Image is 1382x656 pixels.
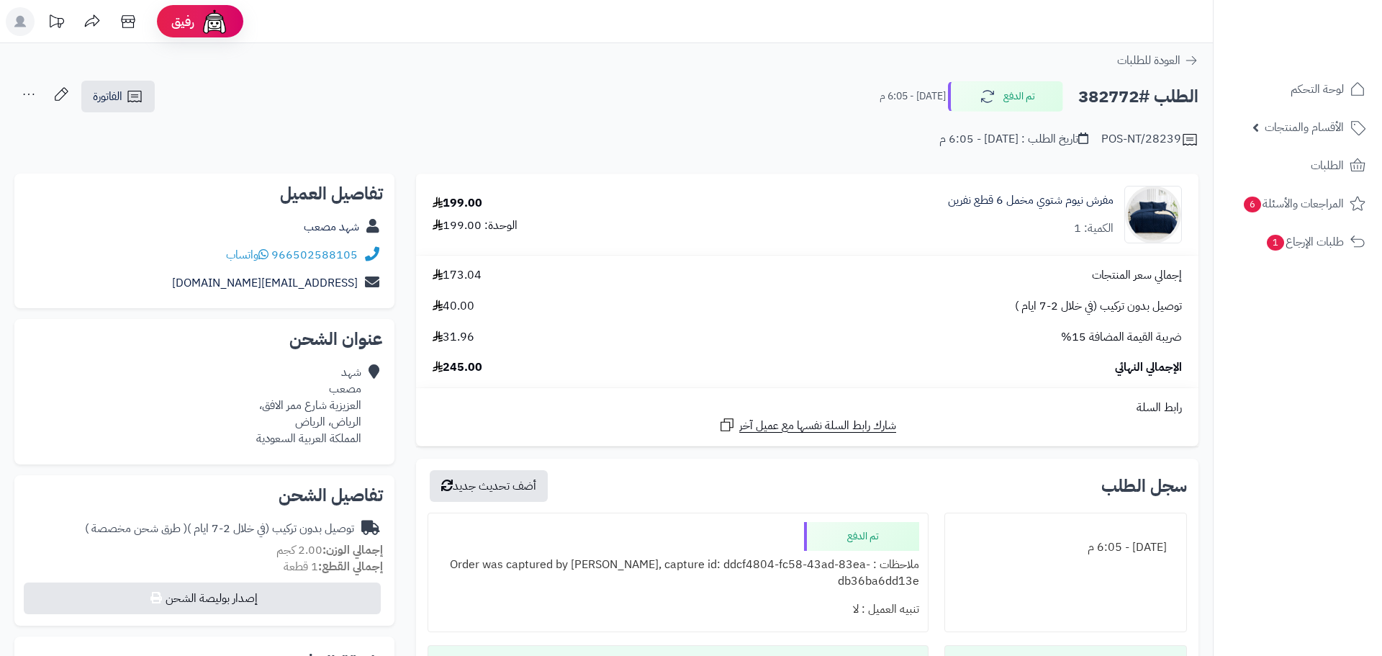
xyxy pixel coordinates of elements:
[437,596,919,624] div: تنبيه العميل : لا
[1101,477,1187,495] h3: سجل الطلب
[433,298,474,315] span: 40.00
[1125,186,1181,243] img: 1734447854-110202020138-90x90.jpg
[318,558,383,575] strong: إجمالي القطع:
[739,418,896,434] span: شارك رابط السلة نفسها مع عميل آخر
[26,185,383,202] h2: تفاصيل العميل
[1222,148,1373,183] a: الطلبات
[433,267,482,284] span: 173.04
[1222,187,1373,221] a: المراجعات والأسئلة6
[1244,197,1261,212] span: 6
[1265,232,1344,252] span: طلبات الإرجاع
[226,246,268,264] a: واتساب
[85,521,354,537] div: توصيل بدون تركيب (في خلال 2-7 ايام )
[718,416,896,434] a: شارك رابط السلة نفسها مع عميل آخر
[1101,131,1198,148] div: POS-NT/28239
[1117,52,1180,69] span: العودة للطلبات
[880,89,946,104] small: [DATE] - 6:05 م
[38,7,74,40] a: تحديثات المنصة
[93,88,122,105] span: الفاتورة
[954,534,1178,562] div: [DATE] - 6:05 م
[1291,79,1344,99] span: لوحة التحكم
[1115,359,1182,376] span: الإجمالي النهائي
[948,192,1114,209] a: مفرش نيوم شتوي مخمل 6 قطع نفرين
[200,7,229,36] img: ai-face.png
[804,522,919,551] div: تم الدفع
[1267,235,1284,251] span: 1
[1061,329,1182,346] span: ضريبة القيمة المضافة 15%
[1074,220,1114,237] div: الكمية: 1
[81,81,155,112] a: الفاتورة
[433,195,482,212] div: 199.00
[26,331,383,348] h2: عنوان الشحن
[1311,156,1344,176] span: الطلبات
[939,131,1088,148] div: تاريخ الطلب : [DATE] - 6:05 م
[271,246,358,264] a: 966502588105
[433,329,474,346] span: 31.96
[304,218,359,235] a: شهد مصعب
[437,551,919,596] div: ملاحظات : Order was captured by [PERSON_NAME], capture id: ddcf4804-fc58-43ad-83ea-db36ba6dd13e
[1242,194,1344,214] span: المراجعات والأسئلة
[1222,225,1373,259] a: طلبات الإرجاع1
[256,364,361,446] div: شهد مصعب العزيزية شارع ممر الافق، الرياض، الرياض المملكة العربية السعودية
[1092,267,1182,284] span: إجمالي سعر المنتجات
[26,487,383,504] h2: تفاصيل الشحن
[948,81,1063,112] button: تم الدفع
[85,520,187,537] span: ( طرق شحن مخصصة )
[1284,39,1368,69] img: logo-2.png
[1078,82,1198,112] h2: الطلب #382772
[422,400,1193,416] div: رابط السلة
[1015,298,1182,315] span: توصيل بدون تركيب (في خلال 2-7 ايام )
[1265,117,1344,138] span: الأقسام والمنتجات
[24,583,381,614] button: إصدار بوليصة الشحن
[1222,72,1373,107] a: لوحة التحكم
[276,542,383,559] small: 2.00 كجم
[433,217,518,234] div: الوحدة: 199.00
[433,359,482,376] span: 245.00
[171,13,194,30] span: رفيق
[284,558,383,575] small: 1 قطعة
[1117,52,1198,69] a: العودة للطلبات
[430,470,548,502] button: أضف تحديث جديد
[322,542,383,559] strong: إجمالي الوزن:
[172,274,358,292] a: [EMAIL_ADDRESS][DOMAIN_NAME]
